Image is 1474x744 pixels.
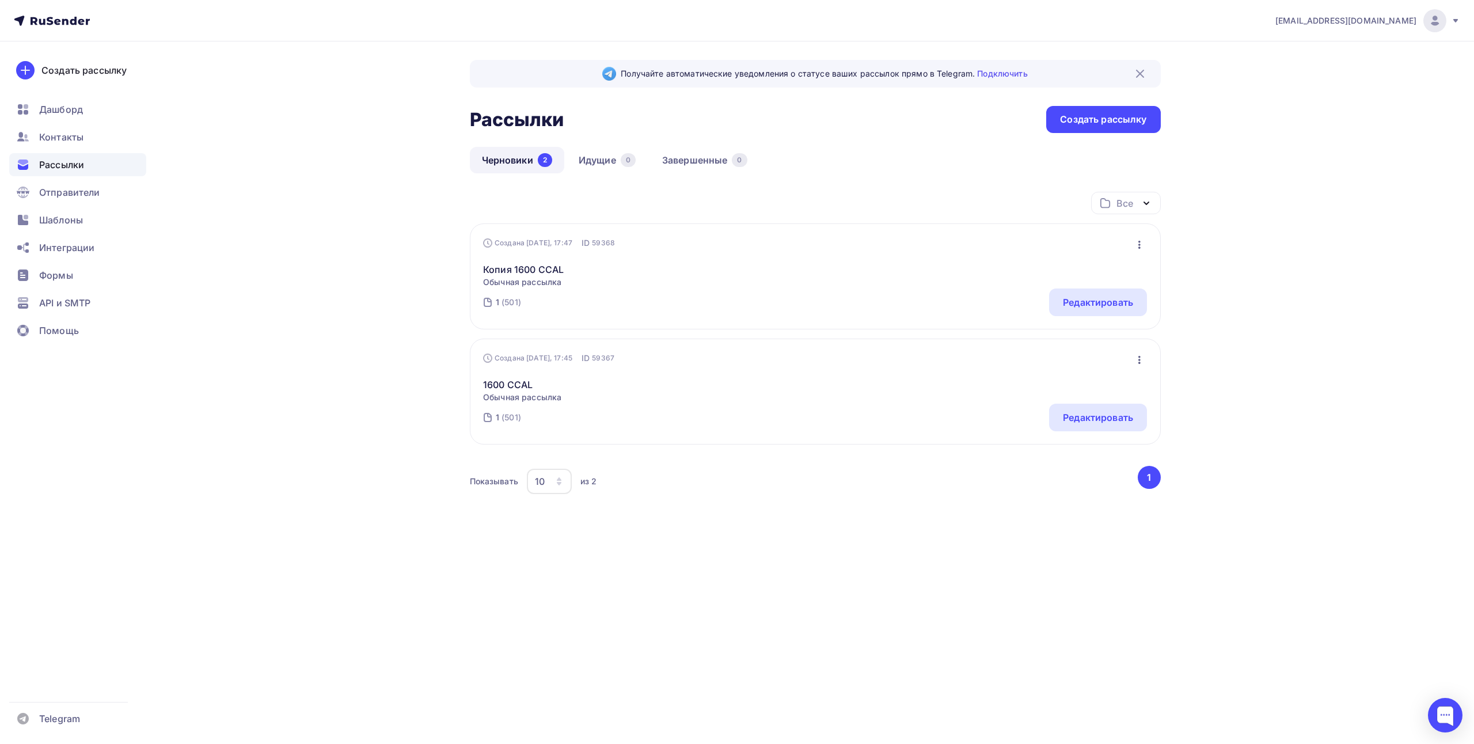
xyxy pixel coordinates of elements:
span: Отправители [39,185,100,199]
span: Помощь [39,324,79,337]
div: Показывать [470,476,518,487]
a: Формы [9,264,146,287]
a: Контакты [9,126,146,149]
div: Создана [DATE], 17:45 [483,354,572,363]
span: Обычная рассылка [483,392,561,403]
a: [EMAIL_ADDRESS][DOMAIN_NAME] [1275,9,1460,32]
div: 1 [496,412,499,423]
div: 10 [535,475,545,488]
span: Шаблоны [39,213,83,227]
div: Создать рассылку [41,63,127,77]
div: 0 [732,153,747,167]
a: 1 (501) [495,293,522,312]
a: 1600 CCAL [483,378,561,392]
span: API и SMTP [39,296,90,310]
span: Telegram [39,712,80,726]
span: Рассылки [39,158,84,172]
div: (501) [502,412,521,423]
a: Шаблоны [9,208,146,231]
ul: Pagination [1135,466,1161,489]
div: из 2 [580,476,597,487]
a: Завершенные0 [650,147,759,173]
a: Подключить [977,69,1027,78]
span: Интеграции [39,241,94,255]
div: (501) [502,297,521,308]
div: 0 [621,153,636,167]
a: Копия 1600 CCAL [483,263,564,276]
button: Go to page 1 [1138,466,1161,489]
span: Контакты [39,130,83,144]
span: Формы [39,268,73,282]
a: Рассылки [9,153,146,176]
span: 59368 [592,237,615,249]
button: 10 [526,468,572,495]
a: Черновики2 [470,147,564,173]
span: Получайте автоматические уведомления о статусе ваших рассылок прямо в Telegram. [621,68,1027,79]
a: Отправители [9,181,146,204]
img: Telegram [602,67,616,81]
span: 59367 [592,352,614,364]
span: ID [582,352,590,364]
div: Редактировать [1063,411,1133,424]
a: Идущие0 [567,147,648,173]
div: Все [1116,196,1133,210]
button: Все [1091,192,1161,214]
div: 1 [496,297,499,308]
div: Создана [DATE], 17:47 [483,238,572,248]
a: 1 (501) [495,408,522,427]
span: [EMAIL_ADDRESS][DOMAIN_NAME] [1275,15,1416,26]
a: Дашборд [9,98,146,121]
span: Обычная рассылка [483,276,564,288]
span: Дашборд [39,103,83,116]
div: 2 [538,153,552,167]
div: Редактировать [1063,295,1133,309]
span: ID [582,237,590,249]
h2: Рассылки [470,108,564,131]
div: Создать рассылку [1060,113,1146,126]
